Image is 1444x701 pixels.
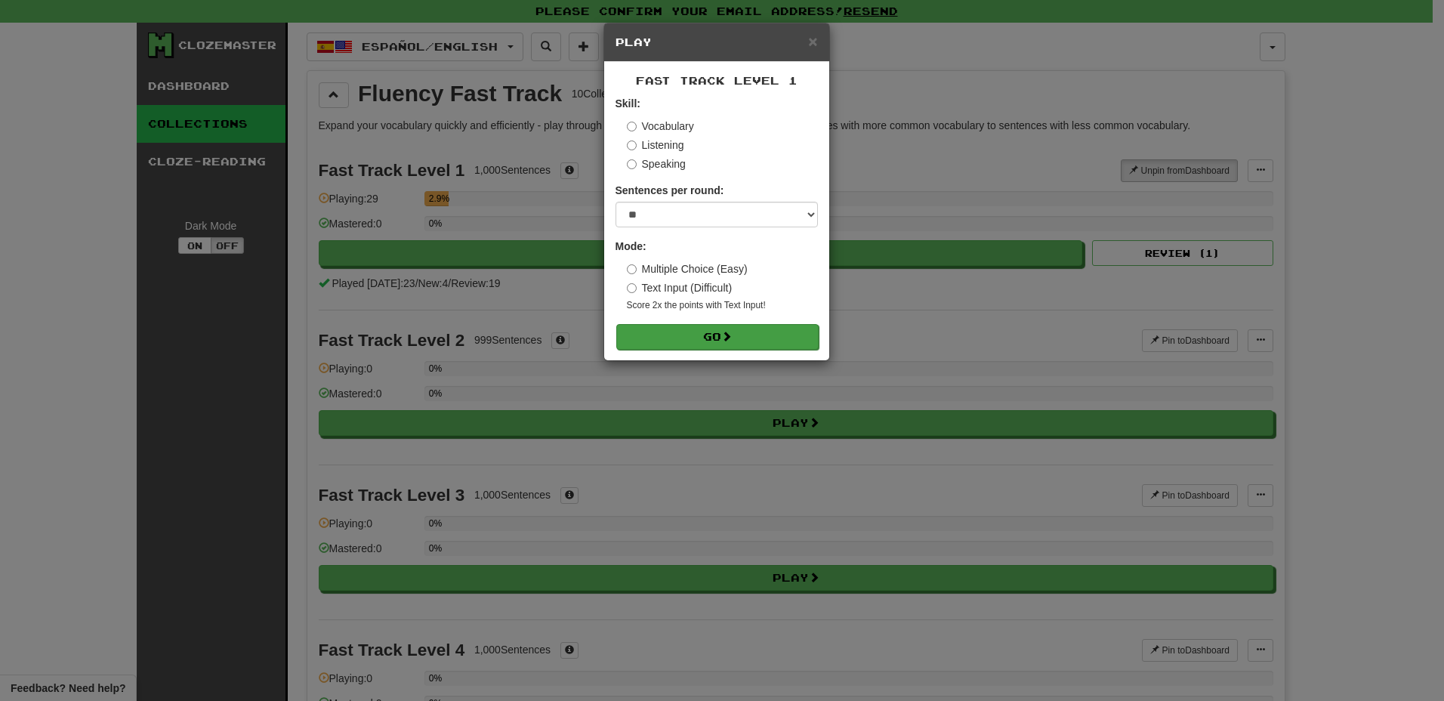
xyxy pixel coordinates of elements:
[808,32,817,50] span: ×
[636,74,798,87] span: Fast Track Level 1
[616,35,818,50] h5: Play
[627,283,637,293] input: Text Input (Difficult)
[616,240,646,252] strong: Mode:
[627,261,748,276] label: Multiple Choice (Easy)
[627,119,694,134] label: Vocabulary
[627,122,637,131] input: Vocabulary
[627,159,637,169] input: Speaking
[627,156,686,171] label: Speaking
[616,97,640,110] strong: Skill:
[627,299,818,312] small: Score 2x the points with Text Input !
[627,280,733,295] label: Text Input (Difficult)
[627,137,684,153] label: Listening
[627,264,637,274] input: Multiple Choice (Easy)
[627,141,637,150] input: Listening
[616,183,724,198] label: Sentences per round:
[808,33,817,49] button: Close
[616,324,819,350] button: Go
